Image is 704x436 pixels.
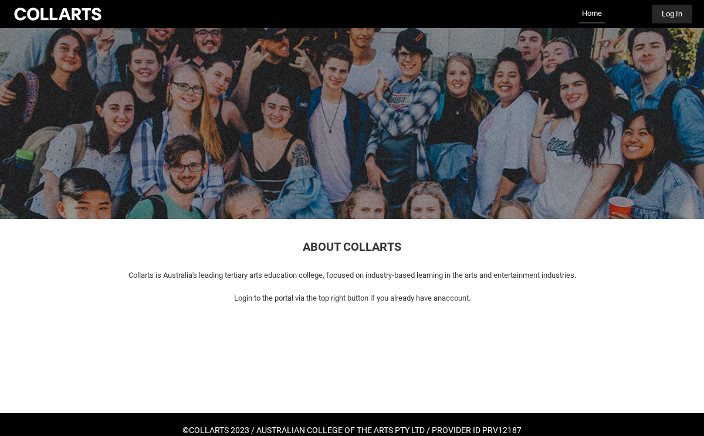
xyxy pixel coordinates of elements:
[7,292,697,304] p: Login to the portal via the top right button if you already have an
[7,270,697,281] p: Collarts is Australia's leading tertiary arts education college, focused on industry-based learni...
[579,5,605,23] a: Home
[442,294,471,302] span: account.
[303,240,401,254] span: ABOUT COLLARTS
[652,5,692,23] button: Log In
